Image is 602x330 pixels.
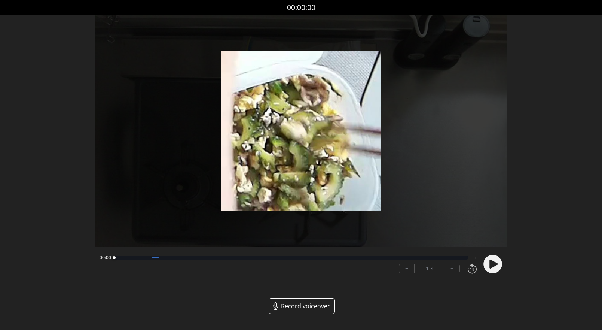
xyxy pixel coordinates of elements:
[287,2,315,13] a: 00:00:00
[444,264,459,273] button: +
[399,264,415,273] button: −
[281,302,330,311] span: Record voiceover
[471,255,479,261] span: --:--
[269,298,335,314] a: Record voiceover
[221,51,381,211] img: Poster Image
[415,264,444,273] div: 1 ×
[100,255,111,261] span: 00:00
